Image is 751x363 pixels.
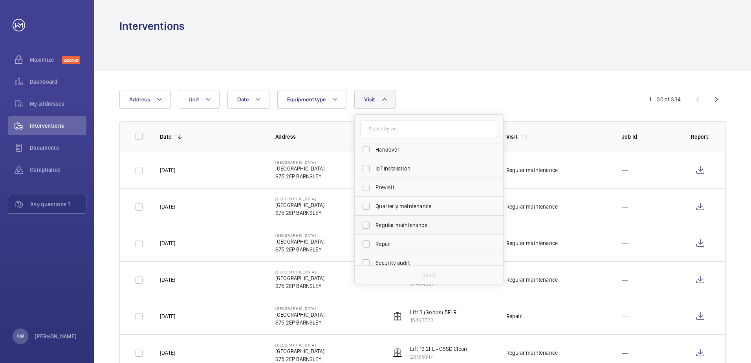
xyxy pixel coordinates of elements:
[275,133,378,141] p: Address
[227,90,269,109] button: Date
[275,343,324,347] p: [GEOGRAPHIC_DATA]
[30,144,86,152] span: Documents
[506,133,518,141] p: Visit
[275,347,324,355] p: [GEOGRAPHIC_DATA]
[160,276,175,284] p: [DATE]
[361,121,497,137] input: Search by visit
[410,316,456,324] p: 15497723
[30,56,62,64] span: Maximize
[622,239,628,247] p: ---
[30,78,86,86] span: Dashboard
[160,203,175,211] p: [DATE]
[119,90,171,109] button: Address
[275,274,324,282] p: [GEOGRAPHIC_DATA]
[375,202,484,210] span: Quarterly maintenance
[275,269,324,274] p: [GEOGRAPHIC_DATA]
[375,183,484,191] span: Previsit
[277,90,347,109] button: Equipment type
[275,238,324,246] p: [GEOGRAPHIC_DATA]
[129,96,150,103] span: Address
[506,276,558,284] div: Regular maintenance
[275,209,324,217] p: S75 2EP BARNSLEY
[160,349,175,357] p: [DATE]
[622,166,628,174] p: ---
[506,239,558,247] div: Regular maintenance
[30,166,86,174] span: Compliance
[275,306,324,311] p: [GEOGRAPHIC_DATA]
[30,100,86,108] span: My addresses
[189,96,199,103] span: Unit
[160,133,171,141] p: Date
[375,221,484,229] span: Regular maintenance
[393,348,402,357] img: elevator.svg
[506,203,558,211] div: Regular maintenance
[62,56,80,64] span: Discover
[622,276,628,284] p: ---
[375,259,484,267] span: Security audit
[622,133,678,141] p: Job Id
[506,349,558,357] div: Regular maintenance
[506,312,522,320] div: Repair
[622,349,628,357] p: ---
[119,19,185,33] h1: Interventions
[275,319,324,326] p: S75 2EP BARNSLEY
[179,90,220,109] button: Unit
[275,196,324,201] p: [GEOGRAPHIC_DATA]
[375,165,484,172] span: IoT Installation
[275,172,324,180] p: S75 2EP BARNSLEY
[410,353,467,361] p: 23168317
[275,160,324,165] p: [GEOGRAPHIC_DATA]
[506,166,558,174] div: Regular maintenance
[354,90,396,109] button: Visit
[275,246,324,253] p: S75 2EP BARNSLEY
[30,200,86,208] span: Any questions ?
[622,203,628,211] p: ---
[649,95,681,103] div: 1 – 30 of 334
[691,133,710,141] p: Report
[16,332,24,340] p: AW
[275,355,324,363] p: S75 2EP BARNSLEY
[237,96,249,103] span: Date
[30,122,86,130] span: Interventions
[287,96,326,103] span: Equipment type
[622,312,628,320] p: ---
[275,311,324,319] p: [GEOGRAPHIC_DATA]
[410,308,456,316] p: Lift 3 (Goods) 5FLR
[160,166,175,174] p: [DATE]
[275,282,324,290] p: S75 2EP BARNSLEY
[393,312,402,321] img: elevator.svg
[410,345,467,353] p: Lift 19 2FL - CSSD Clean
[275,233,324,238] p: [GEOGRAPHIC_DATA]
[275,201,324,209] p: [GEOGRAPHIC_DATA]
[160,239,175,247] p: [DATE]
[364,96,375,103] span: Visit
[35,332,77,340] p: [PERSON_NAME]
[275,165,324,172] p: [GEOGRAPHIC_DATA]
[375,240,484,248] span: Repair
[422,271,436,279] p: Reset
[375,146,484,154] span: Handover
[160,312,175,320] p: [DATE]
